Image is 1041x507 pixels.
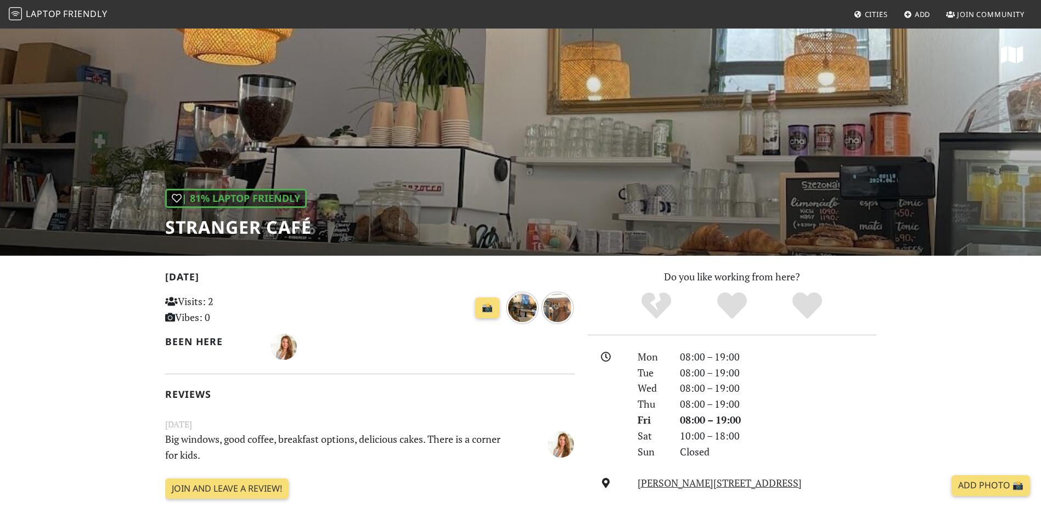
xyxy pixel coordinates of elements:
[865,9,888,19] span: Cities
[541,291,574,324] img: 12 months ago
[673,380,883,396] div: 08:00 – 19:00
[63,8,107,20] span: Friendly
[165,189,307,208] div: | 81% Laptop Friendly
[165,388,575,400] h2: Reviews
[548,431,574,458] img: 5654-kata.jpg
[631,365,673,381] div: Tue
[631,428,673,444] div: Sat
[159,431,511,463] p: Big windows, good coffee, breakfast options, delicious cakes. There is a corner for kids.
[769,291,845,321] div: Definitely!
[673,365,883,381] div: 08:00 – 19:00
[618,291,694,321] div: No
[165,271,575,287] h2: [DATE]
[548,436,574,449] span: Katalin Kiss
[638,476,802,489] a: [PERSON_NAME][STREET_ADDRESS]
[849,4,892,24] a: Cities
[9,5,108,24] a: LaptopFriendly LaptopFriendly
[631,412,673,428] div: Fri
[673,396,883,412] div: 08:00 – 19:00
[942,4,1029,24] a: Join Community
[673,349,883,365] div: 08:00 – 19:00
[541,300,574,313] a: 12 months ago
[271,334,297,360] img: 5654-kata.jpg
[673,412,883,428] div: 08:00 – 19:00
[165,217,312,238] h1: Stranger Café
[673,428,883,444] div: 10:00 – 18:00
[475,297,499,318] a: 📸
[899,4,935,24] a: Add
[159,418,581,431] small: [DATE]
[165,478,289,499] a: Join and leave a review!
[694,291,770,321] div: Yes
[26,8,61,20] span: Laptop
[631,444,673,460] div: Sun
[165,336,258,347] h2: Been here
[506,300,541,313] a: 12 months ago
[952,475,1030,496] a: Add Photo 📸
[165,294,293,325] p: Visits: 2 Vibes: 0
[506,291,539,324] img: 12 months ago
[631,396,673,412] div: Thu
[631,380,673,396] div: Wed
[957,9,1025,19] span: Join Community
[915,9,931,19] span: Add
[631,349,673,365] div: Mon
[588,269,876,285] p: Do you like working from here?
[9,7,22,20] img: LaptopFriendly
[271,339,297,352] span: Katalin Kiss
[673,444,883,460] div: Closed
